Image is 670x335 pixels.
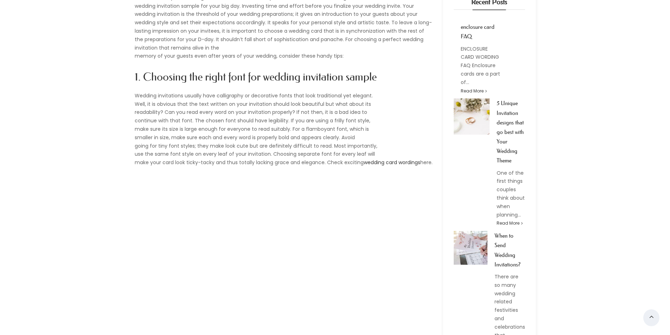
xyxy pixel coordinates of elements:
[497,99,524,164] a: 5 Unique Invitation designs that go best with Your Wedding Theme
[461,88,487,94] a: read more
[461,45,502,87] p: ENCLOSURE CARD WORDING FAQ Enclosure cards are a part of...
[497,220,523,226] a: read more
[364,159,420,166] a: wedding card wordings
[461,23,494,40] a: enclosure card FAQ
[454,231,487,265] img: When-to-Send-Wedding-Invitations-150x150.jpg
[135,68,433,86] h2: 1. Choosing the right font for wedding invitation sample
[454,98,490,134] img: ique-150x150.jpg
[135,92,433,167] p: Wedding invitations usually have calligraphy or decorative fonts that look traditional yet elegan...
[494,232,521,268] a: When to Send Wedding Invitations?
[497,169,525,219] p: One of the first things couples think about when planning...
